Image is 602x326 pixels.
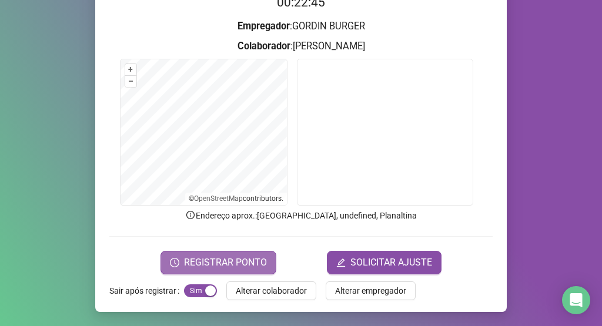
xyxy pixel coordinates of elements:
span: Alterar empregador [335,284,406,297]
button: REGISTRAR PONTO [160,251,276,274]
a: OpenStreetMap [194,194,243,203]
button: + [125,64,136,75]
span: Alterar colaborador [236,284,307,297]
strong: Empregador [238,21,290,32]
button: Alterar empregador [326,281,416,300]
span: REGISTRAR PONTO [184,256,267,270]
div: Open Intercom Messenger [562,286,590,314]
label: Sair após registrar [109,281,184,300]
h3: : [PERSON_NAME] [109,39,493,54]
li: © contributors. [189,194,283,203]
button: – [125,76,136,87]
span: SOLICITAR AJUSTE [350,256,432,270]
span: edit [336,258,346,267]
button: Alterar colaborador [226,281,316,300]
span: info-circle [185,210,196,220]
p: Endereço aprox. : [GEOGRAPHIC_DATA], undefined, Planaltina [109,209,493,222]
span: clock-circle [170,258,179,267]
h3: : GORDIN BURGER [109,19,493,34]
strong: Colaborador [238,41,290,52]
button: editSOLICITAR AJUSTE [327,251,442,274]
